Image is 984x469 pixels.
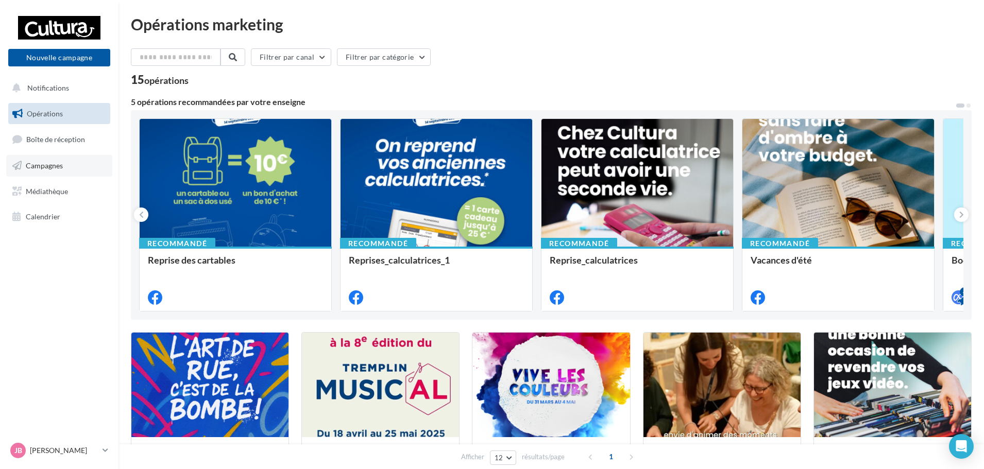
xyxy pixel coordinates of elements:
[495,454,503,462] span: 12
[340,238,416,249] div: Recommandé
[131,16,972,32] div: Opérations marketing
[337,48,431,66] button: Filtrer par catégorie
[251,48,331,66] button: Filtrer par canal
[26,161,63,170] span: Campagnes
[349,255,524,275] div: Reprises_calculatrices_1
[550,255,725,275] div: Reprise_calculatrices
[6,155,112,177] a: Campagnes
[6,128,112,150] a: Boîte de réception
[949,434,974,459] div: Open Intercom Messenger
[30,445,98,456] p: [PERSON_NAME]
[139,238,215,249] div: Recommandé
[522,452,565,462] span: résultats/page
[960,287,969,297] div: 4
[27,109,63,118] span: Opérations
[541,238,617,249] div: Recommandé
[6,103,112,125] a: Opérations
[26,186,68,195] span: Médiathèque
[461,452,484,462] span: Afficher
[6,206,112,228] a: Calendrier
[26,212,60,221] span: Calendrier
[8,49,110,66] button: Nouvelle campagne
[742,238,818,249] div: Recommandé
[6,181,112,202] a: Médiathèque
[14,445,22,456] span: JB
[144,76,189,85] div: opérations
[751,255,926,275] div: Vacances d'été
[27,83,69,92] span: Notifications
[148,255,323,275] div: Reprise des cartables
[490,450,516,465] button: 12
[6,77,108,99] button: Notifications
[26,135,85,144] span: Boîte de réception
[131,74,189,85] div: 15
[131,98,955,106] div: 5 opérations recommandées par votre enseigne
[8,441,110,460] a: JB [PERSON_NAME]
[603,448,619,465] span: 1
